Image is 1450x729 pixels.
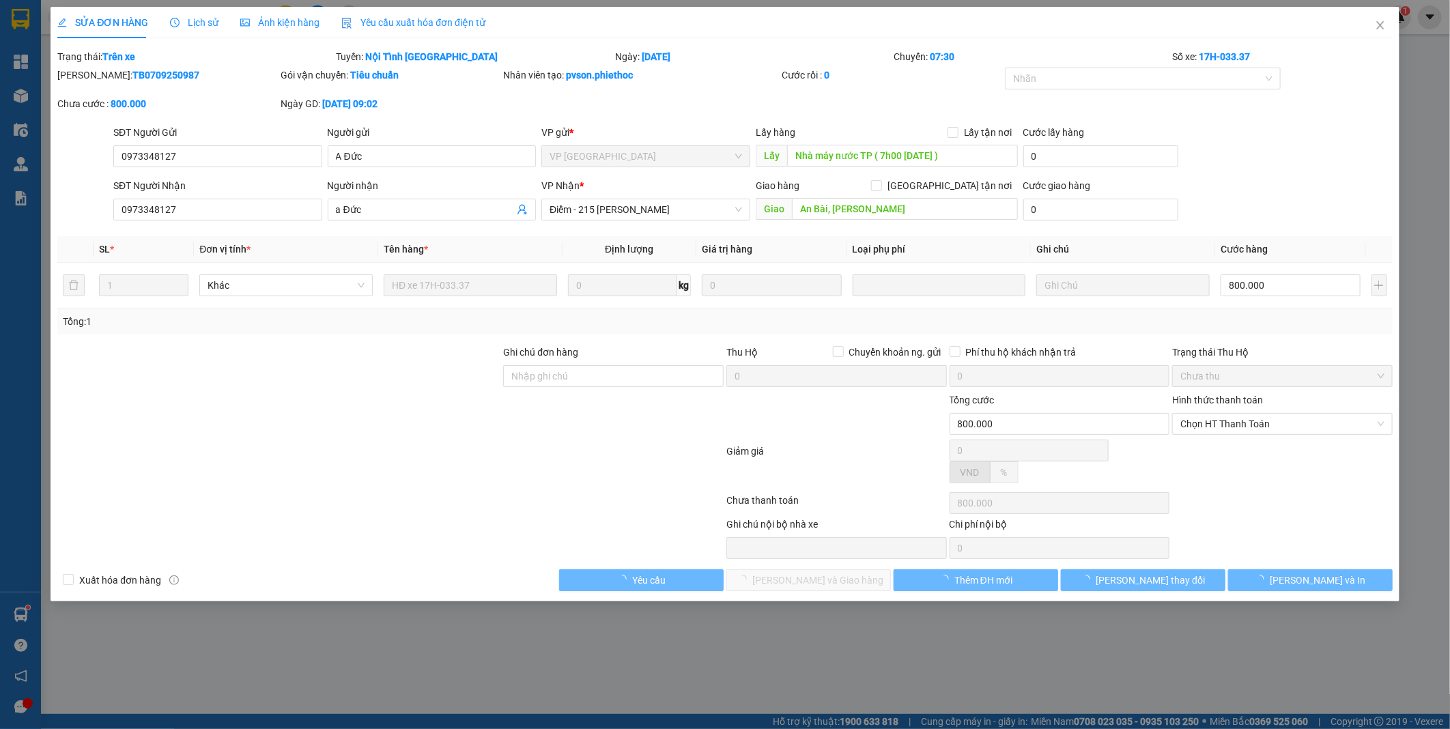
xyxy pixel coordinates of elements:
span: Chọn HT Thanh Toán [1180,414,1384,434]
span: SỬA ĐƠN HÀNG [57,17,148,28]
span: close [1375,20,1386,31]
label: Hình thức thanh toán [1172,395,1263,405]
span: Định lượng [605,244,653,255]
span: % [1001,467,1008,478]
div: Chưa cước : [57,96,278,111]
span: Giá trị hàng [702,244,752,255]
b: TB0709250987 [132,70,199,81]
span: Giao hàng [756,180,799,191]
span: picture [240,18,250,27]
div: Tổng: 1 [63,314,559,329]
div: Người nhận [328,178,537,193]
span: [GEOGRAPHIC_DATA] tận nơi [882,178,1018,193]
b: pvson.phiethoc [566,70,633,81]
b: [DATE] [642,51,670,62]
div: Ngày GD: [281,96,501,111]
div: VP gửi [541,125,750,140]
span: Lấy [756,145,787,167]
div: Chi phí nội bộ [950,517,1170,537]
b: Trên xe [102,51,135,62]
img: icon [341,18,352,29]
input: VD: Bàn, Ghế [384,274,557,296]
b: Tiêu chuẩn [350,70,399,81]
input: Cước lấy hàng [1023,145,1178,167]
th: Loại phụ phí [847,236,1032,263]
button: Yêu cầu [559,569,724,591]
span: Tổng cước [950,395,995,405]
span: VP Thái Bình [550,146,742,167]
div: Trạng thái Thu Hộ [1172,345,1393,360]
button: [PERSON_NAME] thay đổi [1061,569,1225,591]
input: Dọc đường [792,198,1018,220]
span: Xuất hóa đơn hàng [74,573,167,588]
span: Chưa thu [1180,366,1384,386]
div: Giảm giá [725,444,948,489]
span: Điểm - 215 Lý Thường Kiệt [550,199,742,220]
input: Ghi Chú [1036,274,1210,296]
span: Tên hàng [384,244,428,255]
div: Trạng thái: [56,49,335,64]
div: Ghi chú nội bộ nhà xe [726,517,947,537]
div: SĐT Người Gửi [113,125,322,140]
span: VP Nhận [541,180,580,191]
span: Đơn vị tính [199,244,251,255]
span: Khác [208,275,365,296]
span: loading [1255,575,1270,584]
b: Nội Tỉnh [GEOGRAPHIC_DATA] [366,51,498,62]
b: 800.000 [111,98,146,109]
div: Chuyến: [892,49,1171,64]
span: SL [99,244,110,255]
b: 0 [825,70,830,81]
div: Cước rồi : [782,68,1003,83]
input: 0 [702,274,842,296]
button: delete [63,274,85,296]
label: Ghi chú đơn hàng [503,347,578,358]
label: Cước lấy hàng [1023,127,1085,138]
span: kg [677,274,691,296]
span: Ảnh kiện hàng [240,17,319,28]
span: loading [617,575,632,584]
span: Giao [756,198,792,220]
span: loading [1081,575,1096,584]
button: plus [1371,274,1387,296]
span: Thêm ĐH mới [954,573,1012,588]
button: [PERSON_NAME] và In [1228,569,1393,591]
button: [PERSON_NAME] và Giao hàng [726,569,891,591]
span: Yêu cầu [632,573,666,588]
span: Lấy hàng [756,127,795,138]
th: Ghi chú [1031,236,1215,263]
div: Nhân viên tạo: [503,68,779,83]
input: Ghi chú đơn hàng [503,365,724,387]
span: Phí thu hộ khách nhận trả [961,345,1082,360]
span: [PERSON_NAME] và In [1270,573,1365,588]
span: clock-circle [170,18,180,27]
div: Chưa thanh toán [725,493,948,517]
button: Thêm ĐH mới [894,569,1058,591]
span: Chuyển khoản ng. gửi [844,345,947,360]
button: Close [1361,7,1399,45]
span: Thu Hộ [726,347,758,358]
div: Người gửi [328,125,537,140]
div: SĐT Người Nhận [113,178,322,193]
input: Dọc đường [787,145,1018,167]
div: Ngày: [614,49,892,64]
span: Yêu cầu xuất hóa đơn điện tử [341,17,485,28]
span: [PERSON_NAME] thay đổi [1096,573,1205,588]
div: Gói vận chuyển: [281,68,501,83]
span: VND [961,467,980,478]
div: Tuyến: [335,49,614,64]
b: 17H-033.37 [1199,51,1250,62]
div: [PERSON_NAME]: [57,68,278,83]
span: user-add [517,204,528,215]
span: edit [57,18,67,27]
span: Cước hàng [1221,244,1268,255]
b: 07:30 [930,51,954,62]
div: Số xe: [1171,49,1394,64]
label: Cước giao hàng [1023,180,1091,191]
span: loading [939,575,954,584]
input: Cước giao hàng [1023,199,1178,220]
b: [DATE] 09:02 [322,98,378,109]
span: Lịch sử [170,17,218,28]
span: Lấy tận nơi [958,125,1018,140]
span: info-circle [169,575,179,585]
